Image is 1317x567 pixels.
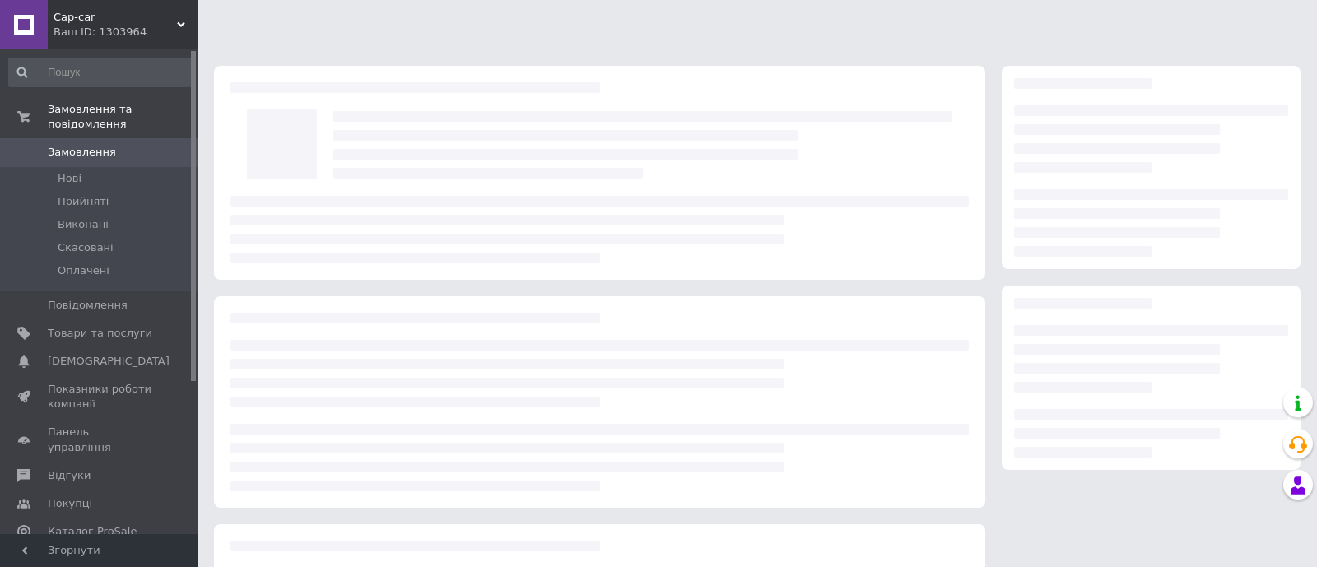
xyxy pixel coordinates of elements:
span: Оплачені [58,263,109,278]
span: Покупці [48,496,92,511]
span: Показники роботи компанії [48,382,152,411]
span: Панель управління [48,425,152,454]
span: Нові [58,171,81,186]
span: Скасовані [58,240,114,255]
span: Cap-car [54,10,177,25]
span: Замовлення та повідомлення [48,102,198,132]
span: Прийняті [58,194,109,209]
span: Замовлення [48,145,116,160]
div: Ваш ID: 1303964 [54,25,198,40]
span: Відгуки [48,468,91,483]
span: Каталог ProSale [48,524,137,539]
span: Товари та послуги [48,326,152,341]
span: Виконані [58,217,109,232]
span: [DEMOGRAPHIC_DATA] [48,354,170,369]
span: Повідомлення [48,298,128,313]
input: Пошук [8,58,194,87]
